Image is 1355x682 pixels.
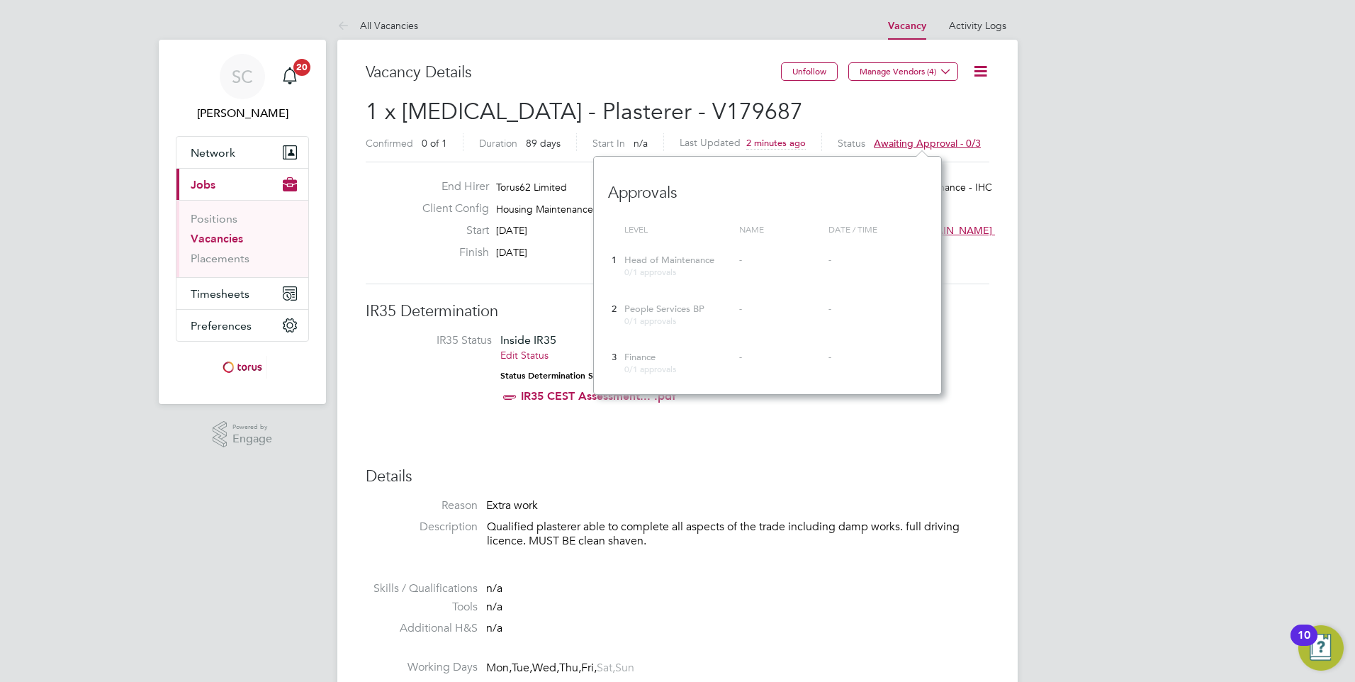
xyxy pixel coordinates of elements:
div: - [828,303,923,315]
button: Unfollow [781,62,838,81]
span: n/a [486,581,502,596]
span: n/a [486,621,502,635]
label: Finish [411,245,489,260]
span: 89 days [526,137,561,150]
div: - [739,303,821,315]
a: IR35 CEST Assessment... .pdf [521,389,676,403]
label: IR35 Status [380,333,492,348]
div: - [828,255,923,267]
span: 0/1 approvals [624,363,676,374]
label: Working Days [366,660,478,675]
label: Client Config [411,201,489,216]
div: 10 [1298,635,1310,654]
a: Edit Status [500,349,549,362]
span: Preferences [191,319,252,332]
a: Vacancy [888,20,926,32]
div: 3 [608,345,621,371]
span: Steve Cruickshank [176,105,309,122]
span: n/a [634,137,648,150]
div: Name [736,217,825,242]
span: [DATE] [496,246,527,259]
a: Activity Logs [949,19,1006,32]
span: Sat, [597,661,615,675]
span: Mon, [486,661,512,675]
span: Finance [624,351,656,363]
label: Start In [592,137,625,150]
label: Start [411,223,489,238]
a: Placements [191,252,249,265]
div: 2 [608,296,621,323]
h3: Details [366,466,989,487]
span: SC [232,67,253,86]
span: Head of Maintenance [624,254,714,266]
div: - [739,352,821,364]
label: Duration [479,137,517,150]
span: Torus62 Limited [496,181,567,194]
span: Network [191,146,235,160]
div: - [739,255,821,267]
label: Skills / Qualifications [366,581,478,596]
div: Level [621,217,736,242]
span: Wed, [532,661,559,675]
h3: Vacancy Details [366,62,781,83]
span: Powered by [232,421,272,433]
label: Last Updated [680,136,741,149]
h3: Approvals [608,169,927,203]
span: Engage [232,433,272,445]
span: Extra work [486,498,538,513]
a: SC[PERSON_NAME] [176,54,309,122]
a: Powered byEngage [213,421,273,448]
span: Fri, [581,661,597,675]
label: Tools [366,600,478,615]
a: All Vacancies [337,19,418,32]
span: Housing Maintenance Solutions Ltd [496,203,654,216]
img: torus-logo-retina.png [218,356,267,379]
span: [EMAIL_ADDRESS][DOMAIN_NAME] working@toru… [822,224,1067,237]
nav: Main navigation [159,40,326,404]
span: 20 [293,59,310,76]
label: Description [366,520,478,535]
div: Date / time [825,217,927,242]
span: Timesheets [191,287,249,301]
span: 0/1 approvals [624,315,676,326]
span: People Services BP [624,303,704,315]
span: 1 x [MEDICAL_DATA] - Plasterer - V179687 [366,98,803,125]
span: Awaiting approval - 0/3 [874,137,981,150]
button: Jobs [176,169,308,200]
label: Status [838,137,865,150]
label: Additional H&S [366,621,478,636]
button: Timesheets [176,278,308,309]
h3: IR35 Determination [366,301,989,322]
div: Jobs [176,200,308,277]
p: Qualified plasterer able to complete all aspects of the trade including damp works. full driving ... [487,520,989,549]
span: Tue, [512,661,532,675]
span: [DATE] [496,224,527,237]
span: Inside IR35 [500,333,556,347]
button: Manage Vendors (4) [848,62,958,81]
label: Reason [366,498,478,513]
div: 1 [608,247,621,274]
a: 20 [276,54,304,99]
span: Jobs [191,178,215,191]
span: 0/1 approvals [624,266,676,277]
label: End Hirer [411,179,489,194]
a: Go to home page [176,356,309,379]
div: - [828,352,923,364]
span: Thu, [559,661,581,675]
button: Preferences [176,310,308,341]
strong: Status Determination Statement [500,371,630,381]
span: n/a [486,600,502,614]
span: 0 of 1 [422,137,447,150]
button: Open Resource Center, 10 new notifications [1298,625,1344,671]
label: Confirmed [366,137,413,150]
button: Network [176,137,308,168]
span: Sun [615,661,634,675]
a: Positions [191,212,237,225]
a: Vacancies [191,232,243,245]
span: 2 minutes ago [746,137,806,149]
